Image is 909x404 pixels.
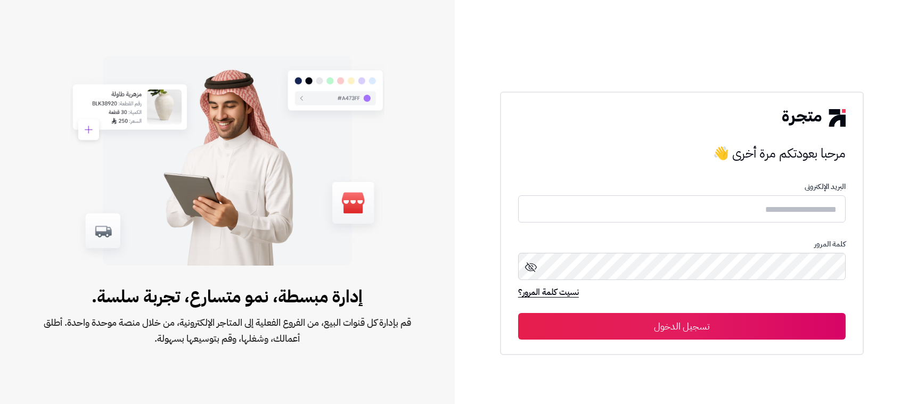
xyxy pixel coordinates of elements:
[782,109,845,126] img: logo-2.png
[34,315,421,347] span: قم بإدارة كل قنوات البيع، من الفروع الفعلية إلى المتاجر الإلكترونية، من خلال منصة موحدة واحدة. أط...
[518,286,579,301] a: نسيت كلمة المرور؟
[518,313,846,340] button: تسجيل الدخول
[518,143,846,164] h3: مرحبا بعودتكم مرة أخرى 👋
[518,183,846,191] p: البريد الإلكترونى
[34,284,421,309] span: إدارة مبسطة، نمو متسارع، تجربة سلسة.
[518,240,846,249] p: كلمة المرور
